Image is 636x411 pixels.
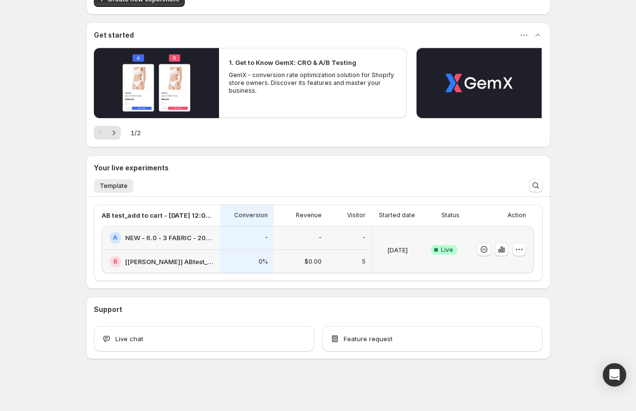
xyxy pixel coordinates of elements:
[529,179,543,192] button: Search and filter results
[107,126,121,140] button: Next
[507,211,526,219] p: Action
[347,211,366,219] p: Visitor
[94,305,122,314] h3: Support
[113,258,117,266] h2: B
[94,163,169,173] h3: Your live experiments
[229,58,356,67] h2: 1. Get to Know GemX: CRO & A/B Testing
[441,246,453,254] span: Live
[387,245,408,255] p: [DATE]
[296,211,322,219] p: Revenue
[94,48,219,118] button: Play video
[229,71,397,95] p: GemX - conversion rate optimization solution for Shopify store owners. Discover its features and ...
[441,211,460,219] p: Status
[417,48,542,118] button: Play video
[379,211,415,219] p: Started date
[363,234,366,242] p: -
[259,258,268,266] p: 0%
[234,211,268,219] p: Conversion
[265,234,268,242] p: -
[102,210,214,220] p: AB test_add to cart - [DATE] 12:06:02
[125,257,214,267] h2: [[PERSON_NAME]] ABtest_B_NEW - 6.0 - 3 FABRIC - 20250910
[94,30,134,40] h3: Get started
[305,258,322,266] p: $0.00
[125,233,214,243] h2: NEW - 6.0 - 3 FABRIC - 20250722
[362,258,366,266] p: 5
[113,234,117,242] h2: A
[115,334,143,344] span: Live chat
[131,128,141,138] span: 1 / 2
[94,126,121,140] nav: Pagination
[100,182,128,190] span: Template
[344,334,393,344] span: Feature request
[319,234,322,242] p: -
[603,363,626,387] div: Open Intercom Messenger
